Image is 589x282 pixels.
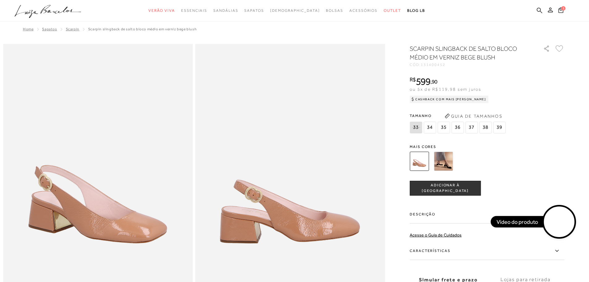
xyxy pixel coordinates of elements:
[561,6,566,11] span: 1
[421,63,446,67] span: 131400452
[88,27,197,31] span: SCARPIN SLINGBACK DE SALTO BLOCO MÉDIO EM VERNIZ BEGE BLUSH
[410,122,422,133] span: 33
[410,183,480,193] span: ADICIONAR À [GEOGRAPHIC_DATA]
[181,8,207,13] span: Essenciais
[479,122,492,133] span: 38
[442,111,504,121] button: Guia de Tamanhos
[407,8,425,13] span: BLOG LB
[451,122,464,133] span: 36
[437,122,450,133] span: 35
[244,8,264,13] span: Sapatos
[326,5,343,16] a: categoryNavScreenReaderText
[213,8,238,13] span: Sandálias
[244,5,264,16] a: categoryNavScreenReaderText
[434,152,453,171] img: SCARPIN SLINGBACK DE SALTO BLOCO MÉDIO EM VERNIZ PRETO
[416,76,430,87] span: 599
[148,8,175,13] span: Verão Viva
[493,122,506,133] span: 39
[270,5,320,16] a: noSubCategoriesText
[407,5,425,16] a: BLOG LB
[213,5,238,16] a: categoryNavScreenReaderText
[410,77,416,82] i: R$
[410,181,481,196] button: ADICIONAR À [GEOGRAPHIC_DATA]
[410,63,533,67] div: CÓD:
[270,8,320,13] span: [DEMOGRAPHIC_DATA]
[410,145,564,149] span: Mais cores
[465,122,478,133] span: 37
[491,216,544,227] div: Vídeo do produto
[430,79,437,85] i: ,
[23,27,33,31] a: Home
[42,27,57,31] a: SAPATOS
[410,152,429,171] img: SCARPIN SLINGBACK DE SALTO BLOCO MÉDIO EM VERNIZ BEGE BLUSH
[349,5,378,16] a: categoryNavScreenReaderText
[557,7,565,15] button: 1
[384,5,401,16] a: categoryNavScreenReaderText
[384,8,401,13] span: Outlet
[410,96,489,103] div: Cashback com Mais [PERSON_NAME]
[410,242,564,260] label: Características
[326,8,343,13] span: Bolsas
[410,44,526,62] h1: SCARPIN SLINGBACK DE SALTO BLOCO MÉDIO EM VERNIZ BEGE BLUSH
[432,78,437,85] span: 90
[181,5,207,16] a: categoryNavScreenReaderText
[148,5,175,16] a: categoryNavScreenReaderText
[410,206,564,223] label: Descrição
[349,8,378,13] span: Acessórios
[424,122,436,133] span: 34
[410,87,481,92] span: ou 5x de R$119,98 sem juros
[66,27,79,31] a: Scarpin
[410,232,462,237] a: Acesse o Guia de Cuidados
[410,111,507,120] span: Tamanho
